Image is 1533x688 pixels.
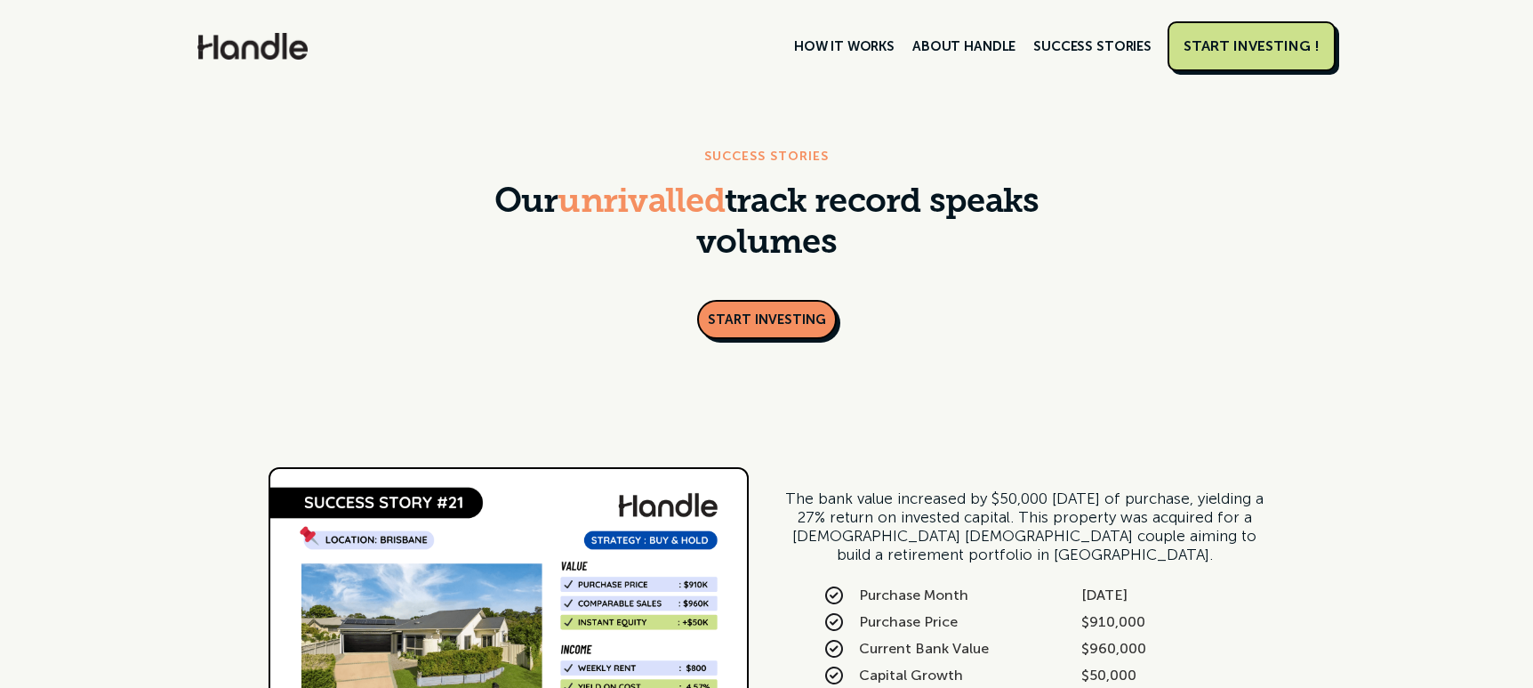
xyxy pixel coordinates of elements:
[823,613,1024,631] div: Purchase Price
[784,490,1264,564] div: The bank value increased by $50,000 [DATE] of purchase, yielding a 27% return on invested capital...
[823,640,1024,658] div: Current Bank Value
[558,186,724,221] span: unrivalled
[1046,613,1247,631] div: $910,000
[1024,31,1160,61] a: SUCCESS STORIES
[785,31,903,61] a: HOW IT WORKS
[823,667,1024,684] div: Capital Growth
[1184,37,1320,55] div: START INVESTING !
[1168,21,1336,71] a: START INVESTING !
[903,31,1024,61] a: ABOUT HANDLE
[1046,640,1247,658] div: $960,000
[823,587,1024,604] div: Purchase Month
[1046,587,1247,604] div: [DATE]
[704,146,830,167] div: SUCCESS STORIES
[486,183,1047,264] h1: Our track record speaks volumes
[697,300,837,339] a: START INVESTING
[1046,667,1247,684] div: $50,000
